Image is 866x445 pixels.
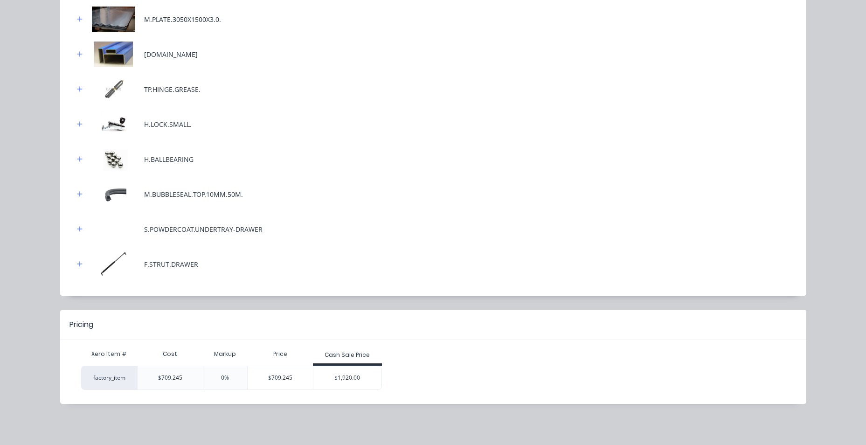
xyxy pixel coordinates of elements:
[144,189,243,199] div: M.BUBBLESEAL.TOP.10MM.50M.
[90,251,137,277] img: F.STRUT.DRAWER
[144,224,263,234] div: S.POWDERCOAT.UNDERTRAY-DRAWER
[144,119,192,129] div: H.LOCK.SMALL.
[137,366,203,390] div: $709.245
[137,345,203,363] div: Cost
[144,259,198,269] div: F.STRUT.DRAWER
[144,49,198,59] div: [DOMAIN_NAME]
[144,84,201,94] div: TP.HINGE.GREASE.
[325,351,370,359] div: Cash Sale Price
[144,14,221,24] div: M.PLATE.3050X1500X3.0.
[90,146,137,172] img: H.BALLBEARING
[90,7,137,32] img: M.PLATE.3050X1500X3.0.
[81,345,137,363] div: Xero Item #
[81,366,137,390] div: factory_item
[144,154,194,164] div: H.BALLBEARING
[90,76,137,102] img: TP.HINGE.GREASE.
[247,345,313,363] div: Price
[69,319,93,330] div: Pricing
[203,366,248,390] div: 0%
[248,366,313,389] div: $709.245
[90,181,137,207] img: M.BUBBLESEAL.TOP.10MM.50M.
[90,111,137,137] img: H.LOCK.SMALL.
[90,42,137,67] img: M.RHS.25X25X2.BLUE
[203,345,248,363] div: Markup
[313,366,381,389] div: $1,920.00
